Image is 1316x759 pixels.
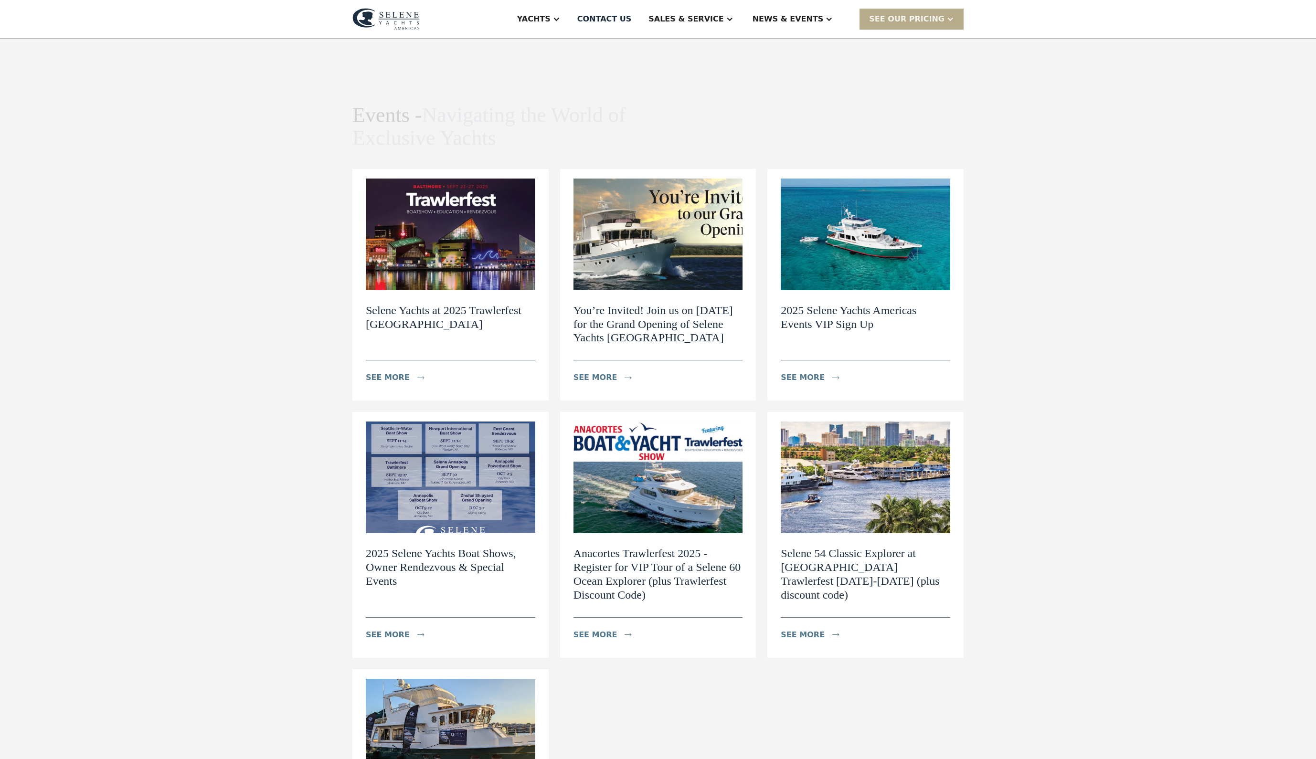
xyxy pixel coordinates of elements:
a: 2025 Selene Yachts Boat Shows, Owner Rendezvous & Special Eventssee moreicon [352,412,549,657]
h2: 2025 Selene Yachts Americas Events VIP Sign Up [781,304,950,331]
a: You’re Invited! Join us on [DATE] for the Grand Opening of Selene Yachts [GEOGRAPHIC_DATA]see mor... [560,169,756,401]
div: SEE Our Pricing [860,9,964,29]
h2: Selene 54 Classic Explorer at [GEOGRAPHIC_DATA] Trawlerfest [DATE]-[DATE] (plus discount code) [781,547,950,601]
img: icon [417,633,425,636]
div: see more [573,372,617,383]
h2: You’re Invited! Join us on [DATE] for the Grand Opening of Selene Yachts [GEOGRAPHIC_DATA] [573,304,743,345]
div: see more [781,629,825,641]
div: News & EVENTS [753,13,824,25]
div: Contact US [577,13,632,25]
h2: Selene Yachts at 2025 Trawlerfest [GEOGRAPHIC_DATA] [366,304,535,331]
img: icon [625,376,632,379]
div: Sales & Service [648,13,723,25]
a: Selene Yachts at 2025 Trawlerfest [GEOGRAPHIC_DATA]see moreicon [352,169,549,401]
a: Selene 54 Classic Explorer at [GEOGRAPHIC_DATA] Trawlerfest [DATE]-[DATE] (plus discount code)see... [767,412,964,657]
h1: Events - [352,104,628,150]
div: see more [781,372,825,383]
img: icon [832,376,839,379]
a: Anacortes Trawlerfest 2025 - Register for VIP Tour of a Selene 60 Ocean Explorer (plus Trawlerfes... [560,412,756,657]
img: icon [417,376,425,379]
div: SEE Our Pricing [869,13,945,25]
div: see more [366,372,410,383]
h2: 2025 Selene Yachts Boat Shows, Owner Rendezvous & Special Events [366,547,535,588]
img: icon [832,633,839,636]
a: 2025 Selene Yachts Americas Events VIP Sign Upsee moreicon [767,169,964,401]
span: Navigating the World of Exclusive Yachts [352,103,626,149]
h2: Anacortes Trawlerfest 2025 - Register for VIP Tour of a Selene 60 Ocean Explorer (plus Trawlerfes... [573,547,743,601]
div: see more [366,629,410,641]
div: Yachts [517,13,551,25]
div: see more [573,629,617,641]
img: logo [352,8,420,30]
img: icon [625,633,632,636]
